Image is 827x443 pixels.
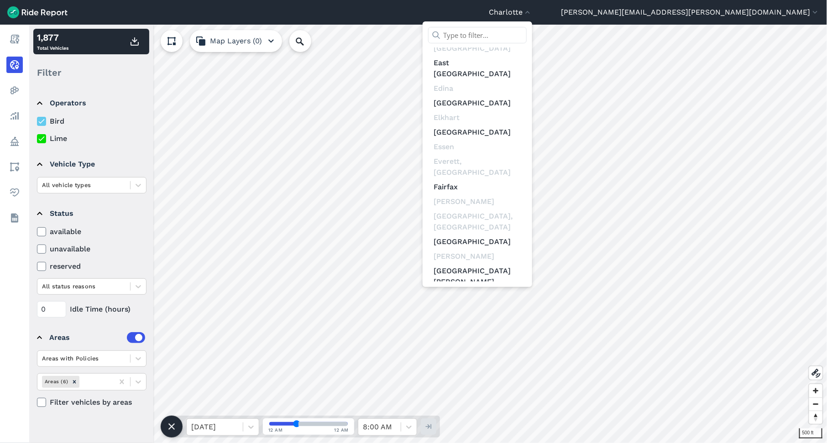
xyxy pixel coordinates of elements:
[428,209,527,235] div: [GEOGRAPHIC_DATA], [GEOGRAPHIC_DATA]
[428,154,527,180] div: Everett, [GEOGRAPHIC_DATA]
[428,110,527,125] div: Elkhart
[428,56,527,81] a: East [GEOGRAPHIC_DATA]
[428,249,527,264] div: [PERSON_NAME]
[428,264,527,289] a: [GEOGRAPHIC_DATA][PERSON_NAME]
[428,41,527,56] div: [GEOGRAPHIC_DATA]
[428,81,527,96] div: Edina
[428,96,527,110] a: [GEOGRAPHIC_DATA]
[428,125,527,140] a: [GEOGRAPHIC_DATA]
[428,180,527,194] a: Fairfax
[428,235,527,249] a: [GEOGRAPHIC_DATA]
[428,27,527,43] input: Type to filter...
[428,194,527,209] div: [PERSON_NAME]
[428,140,527,154] div: Essen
